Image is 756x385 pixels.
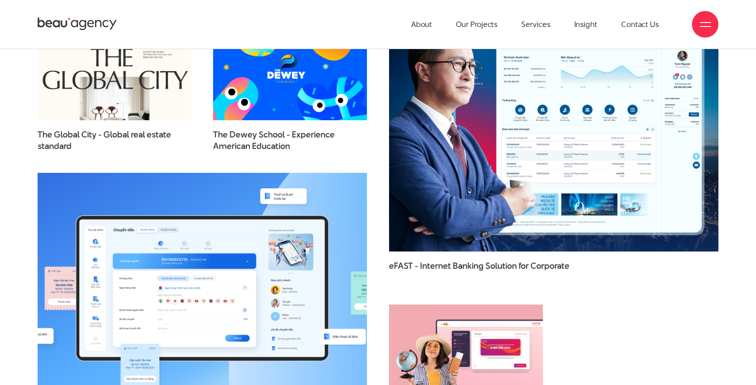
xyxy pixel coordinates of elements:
[415,260,418,272] span: -
[389,260,718,282] a: eFAST - Internet Banking Solution for Corporate
[531,260,569,272] span: Corporate
[213,141,290,152] span: American Education
[38,129,191,151] span: The Global City - Global real estate
[420,260,451,272] span: Internet
[485,260,517,272] span: Solution
[453,260,484,272] span: Banking
[38,141,72,152] span: standard
[38,129,191,151] a: The Global City - Global real estatestandard
[213,129,367,151] a: The Dewey School - ExperienceAmerican Education
[389,260,413,272] span: eFAST
[519,260,529,272] span: for
[213,129,367,151] span: The Dewey School - Experience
